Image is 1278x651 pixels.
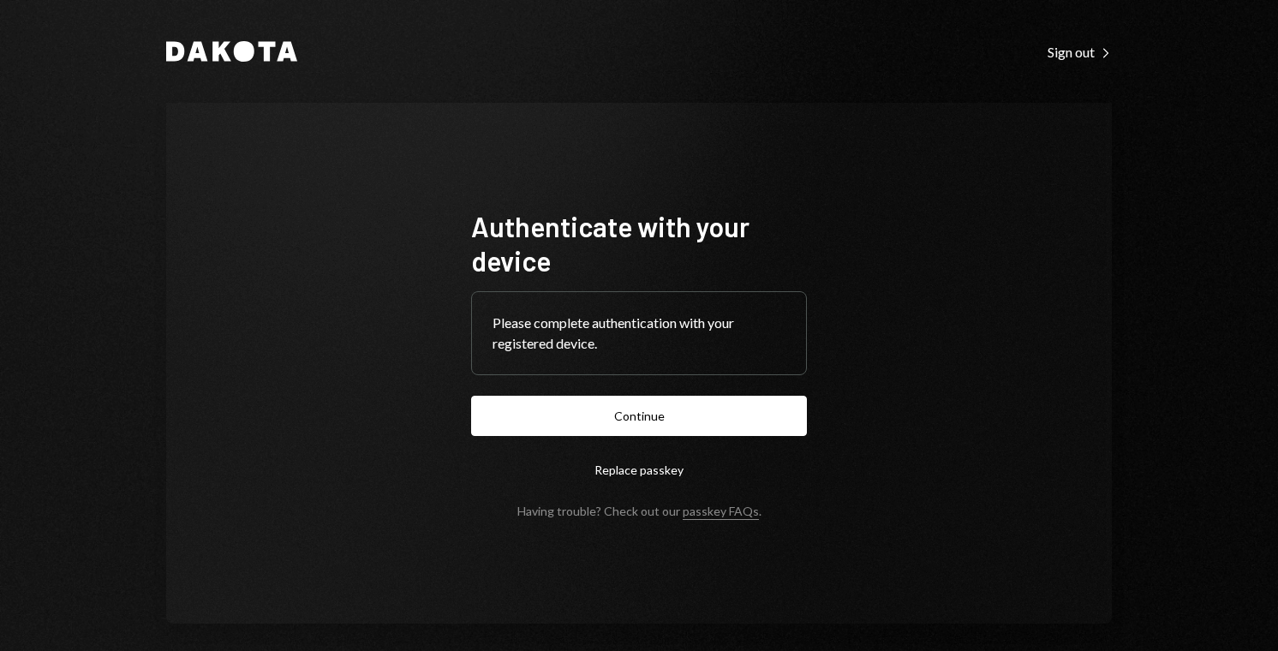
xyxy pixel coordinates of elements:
h1: Authenticate with your device [471,209,807,278]
div: Sign out [1048,44,1112,61]
button: Replace passkey [471,450,807,490]
button: Continue [471,396,807,436]
a: passkey FAQs [683,504,759,520]
a: Sign out [1048,42,1112,61]
div: Having trouble? Check out our . [517,504,761,518]
div: Please complete authentication with your registered device. [493,313,785,354]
